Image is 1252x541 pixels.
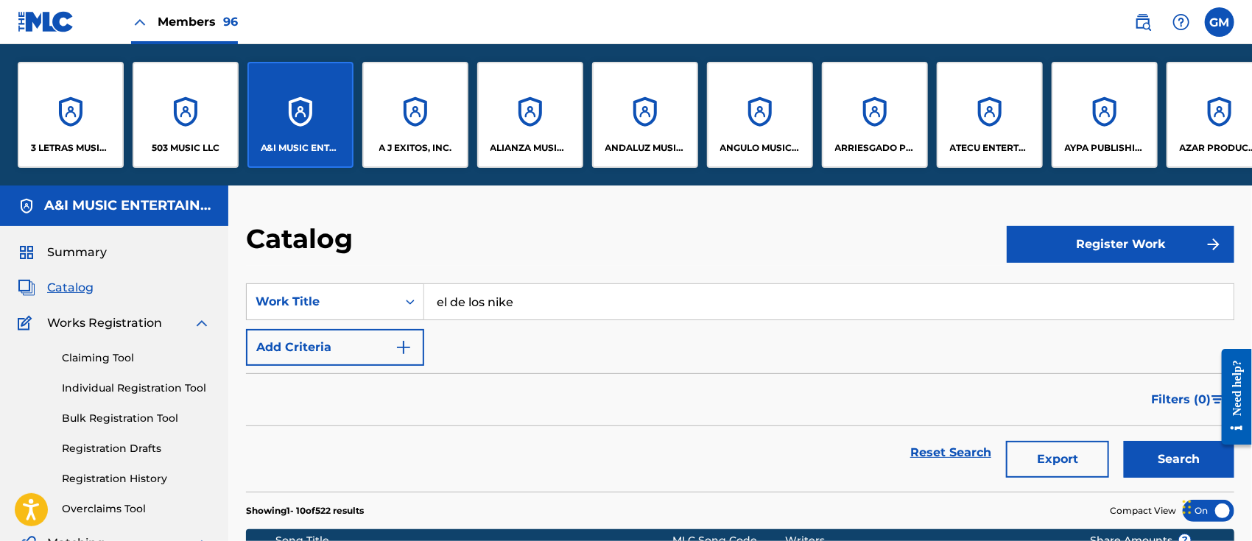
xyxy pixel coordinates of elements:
p: ANGULO MUSICA, LLC [720,141,801,155]
a: Overclaims Tool [62,501,211,517]
a: AccountsAYPA PUBLISHING LLC [1052,62,1158,168]
img: Catalog [18,279,35,297]
img: search [1134,13,1152,31]
span: Summary [47,244,107,261]
span: Filters ( 0 ) [1151,391,1211,409]
h5: A&I MUSIC ENTERTAINMENT, INC [44,197,211,214]
a: AccountsALIANZA MUSIC PUBLISHING, INC [477,62,583,168]
a: Registration History [62,471,211,487]
div: User Menu [1205,7,1234,37]
img: Works Registration [18,314,37,332]
img: expand [193,314,211,332]
a: Bulk Registration Tool [62,411,211,426]
a: Reset Search [903,436,999,469]
p: ARRIESGADO PUBLISHING INC [835,141,915,155]
a: Individual Registration Tool [62,381,211,396]
button: Export [1006,441,1109,478]
p: Showing 1 - 10 of 522 results [246,504,364,517]
a: AccountsANGULO MUSICA, LLC [707,62,813,168]
button: Register Work [1007,226,1234,263]
span: Compact View [1110,504,1176,517]
p: 503 MUSIC LLC [152,141,219,155]
img: f7272a7cc735f4ea7f67.svg [1205,236,1223,253]
button: Add Criteria [246,329,424,366]
p: AYPA PUBLISHING LLC [1065,141,1145,155]
form: Search Form [246,283,1234,492]
a: AccountsANDALUZ MUSIC PUBLISHING LLC [592,62,698,168]
img: help [1172,13,1190,31]
img: Summary [18,244,35,261]
a: AccountsARRIESGADO PUBLISHING INC [822,62,928,168]
p: A&I MUSIC ENTERTAINMENT, INC [261,141,341,155]
div: Drag [1183,485,1192,529]
img: Accounts [18,197,35,215]
span: Works Registration [47,314,162,332]
button: Search [1124,441,1234,478]
div: Help [1167,7,1196,37]
a: AccountsA&I MUSIC ENTERTAINMENT, INC [247,62,354,168]
iframe: Chat Widget [1178,470,1252,541]
span: Catalog [47,279,94,297]
p: ALIANZA MUSIC PUBLISHING, INC [490,141,571,155]
a: Public Search [1128,7,1158,37]
button: Filters (0) [1142,381,1234,418]
a: Claiming Tool [62,350,211,366]
p: A J EXITOS, INC. [379,141,452,155]
img: 9d2ae6d4665cec9f34b9.svg [395,339,412,356]
span: Members [158,13,238,30]
a: Accounts3 LETRAS MUSIC LLC [18,62,124,168]
a: AccountsA J EXITOS, INC. [362,62,468,168]
a: Accounts503 MUSIC LLC [133,62,239,168]
h2: Catalog [246,222,360,255]
div: Work Title [256,293,388,311]
a: CatalogCatalog [18,279,94,297]
img: Close [131,13,149,31]
a: Registration Drafts [62,441,211,456]
p: ANDALUZ MUSIC PUBLISHING LLC [605,141,686,155]
p: ATECU ENTERTAINMENT, LLC [950,141,1030,155]
a: SummarySummary [18,244,107,261]
a: AccountsATECU ENTERTAINMENT, LLC [937,62,1043,168]
span: 96 [223,15,238,29]
iframe: Resource Center [1211,338,1252,456]
p: 3 LETRAS MUSIC LLC [31,141,111,155]
img: MLC Logo [18,11,74,32]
